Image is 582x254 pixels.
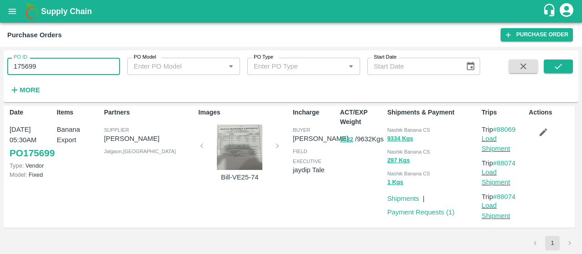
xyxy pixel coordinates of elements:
span: buyer [293,127,310,133]
p: ACT/EXP Weight [340,108,384,127]
a: Load Shipment [482,135,510,152]
p: Partners [104,108,195,117]
a: #88069 [493,126,516,133]
div: account of current user [558,2,575,21]
a: Load Shipment [482,169,510,186]
button: More [7,82,42,98]
button: 9632 [340,134,353,145]
button: 297 Kgs [387,155,410,166]
span: Supplier [104,127,129,133]
label: PO ID [14,54,27,61]
p: Date [10,108,53,117]
button: 1 Kgs [387,177,403,188]
label: PO Type [254,54,273,61]
input: Start Date [367,58,458,75]
span: field executive [293,149,321,164]
div: customer-support [542,3,558,20]
label: Start Date [374,54,396,61]
p: Bill-VE25-74 [206,172,274,182]
p: Items [57,108,100,117]
a: Shipments [387,195,419,202]
button: 9334 Kgs [387,134,413,144]
p: Trip [482,192,525,202]
a: Payment Requests (1) [387,209,455,216]
a: #88074 [493,159,516,167]
a: Load Shipment [482,202,510,219]
p: Fixed [10,170,53,179]
p: Trips [482,108,525,117]
button: open drawer [2,1,23,22]
input: Enter PO Type [250,60,331,72]
button: page 1 [545,236,560,250]
span: Model: [10,171,27,178]
span: Jalgaon , [GEOGRAPHIC_DATA] [104,149,176,154]
p: [PERSON_NAME] [104,134,195,144]
label: PO Model [134,54,156,61]
a: Supply Chain [41,5,542,18]
span: Nashik Banana CS [387,171,430,176]
button: Choose date [462,58,479,75]
p: Incharge [293,108,336,117]
p: / 9632 Kgs [340,134,384,144]
input: Enter PO Model [130,60,211,72]
p: Vendor [10,161,53,170]
img: logo [23,2,41,20]
span: Type: [10,162,24,169]
a: #88074 [493,193,516,200]
a: Purchase Order [501,28,573,41]
input: Enter PO ID [7,58,120,75]
nav: pagination navigation [527,236,578,250]
b: Supply Chain [41,7,92,16]
div: | [419,190,425,204]
p: [PERSON_NAME] [293,134,348,144]
span: Nashik Banana CS [387,127,430,133]
p: [DATE] 05:30AM [10,125,53,145]
strong: More [20,86,40,94]
p: Trip [482,158,525,168]
div: Purchase Orders [7,29,62,41]
p: Shipments & Payment [387,108,478,117]
p: Actions [529,108,572,117]
p: jaydip Tale [293,165,336,175]
a: PO175699 [10,145,55,161]
p: Trip [482,125,525,134]
p: Banana Export [57,125,100,145]
button: Open [225,60,237,72]
span: Nashik Banana CS [387,149,430,154]
p: Images [198,108,289,117]
button: Open [345,60,357,72]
